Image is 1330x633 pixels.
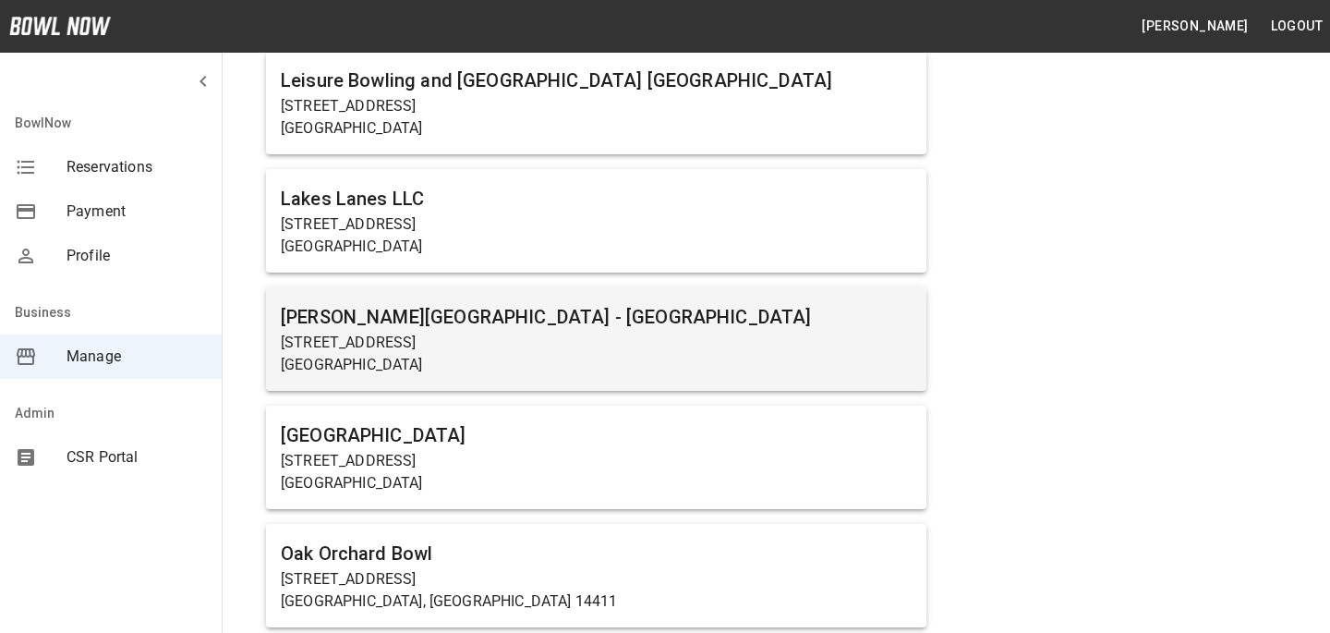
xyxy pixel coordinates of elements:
[281,184,912,213] h6: Lakes Lanes LLC
[66,446,207,469] span: CSR Portal
[281,117,912,140] p: [GEOGRAPHIC_DATA]
[281,66,912,95] h6: Leisure Bowling and [GEOGRAPHIC_DATA] [GEOGRAPHIC_DATA]
[281,450,912,472] p: [STREET_ADDRESS]
[281,95,912,117] p: [STREET_ADDRESS]
[281,332,912,354] p: [STREET_ADDRESS]
[66,201,207,223] span: Payment
[281,236,912,258] p: [GEOGRAPHIC_DATA]
[9,17,111,35] img: logo
[281,472,912,494] p: [GEOGRAPHIC_DATA]
[281,302,912,332] h6: [PERSON_NAME][GEOGRAPHIC_DATA] - [GEOGRAPHIC_DATA]
[281,539,912,568] h6: Oak Orchard Bowl
[66,346,207,368] span: Manage
[281,568,912,590] p: [STREET_ADDRESS]
[1263,9,1330,43] button: Logout
[66,156,207,178] span: Reservations
[66,245,207,267] span: Profile
[281,590,912,613] p: [GEOGRAPHIC_DATA], [GEOGRAPHIC_DATA] 14411
[281,213,912,236] p: [STREET_ADDRESS]
[1134,9,1255,43] button: [PERSON_NAME]
[281,354,912,376] p: [GEOGRAPHIC_DATA]
[281,420,912,450] h6: [GEOGRAPHIC_DATA]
